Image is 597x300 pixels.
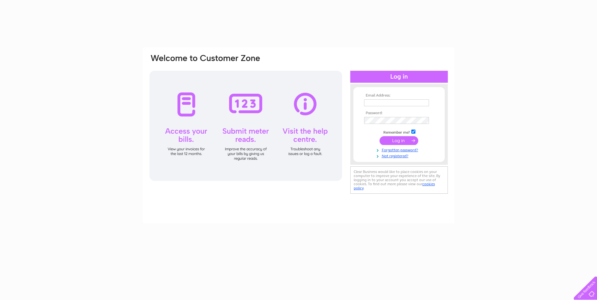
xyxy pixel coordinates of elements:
[364,153,436,158] a: Not registered?
[350,166,448,194] div: Clear Business would like to place cookies on your computer to improve your experience of the sit...
[354,182,435,190] a: cookies policy
[363,111,436,115] th: Password:
[363,93,436,98] th: Email Address:
[363,129,436,135] td: Remember me?
[380,136,418,145] input: Submit
[364,147,436,153] a: Forgotten password?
